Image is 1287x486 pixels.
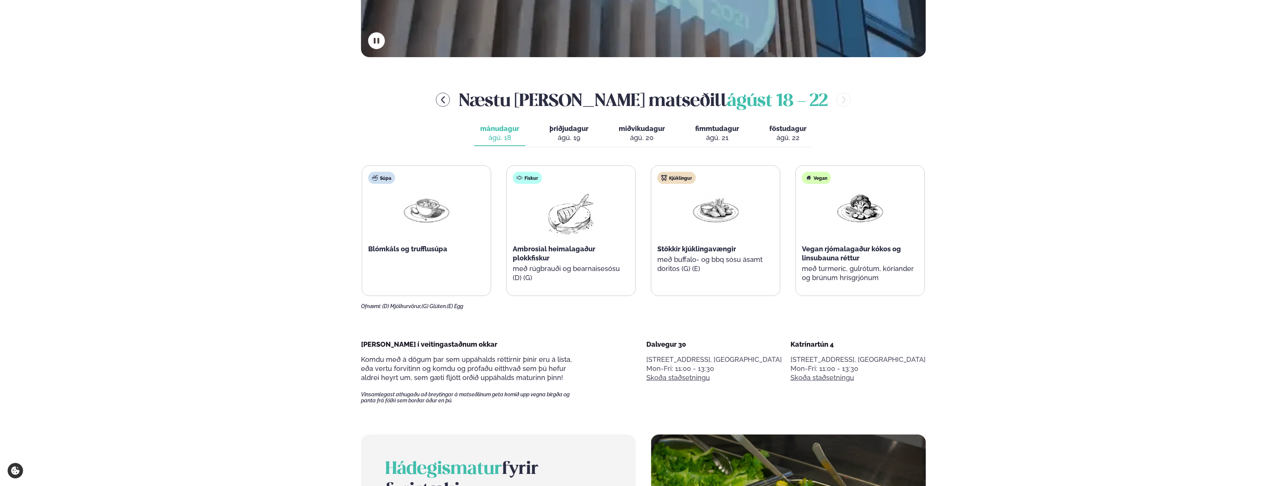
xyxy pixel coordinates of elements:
img: Soup.png [402,190,451,225]
button: miðvikudagur ágú. 20 [613,121,671,146]
span: (G) Glúten, [422,303,447,309]
div: ágú. 20 [619,133,665,142]
div: Súpa [368,172,395,184]
span: (D) Mjólkurvörur, [382,303,422,309]
span: Komdu með á dögum þar sem uppáhalds réttirnir þínir eru á lista, eða vertu forvitinn og komdu og ... [361,355,572,382]
span: [PERSON_NAME] í veitingastaðnum okkar [361,340,497,348]
span: Stökkir kjúklingavængir [657,245,736,253]
img: Chicken-wings-legs.png [691,190,740,225]
div: Fiskur [513,172,542,184]
img: chicken.svg [661,175,667,181]
p: [STREET_ADDRESS], [GEOGRAPHIC_DATA] [646,355,782,364]
span: miðvikudagur [619,125,665,132]
img: Vegan.svg [806,175,812,181]
span: Blómkáls og trufflusúpa [368,245,447,253]
p: með rúgbrauði og bearnaisesósu (D) (G) [513,264,629,282]
a: Skoða staðsetningu [646,373,710,382]
div: Mon-Fri: 11:00 - 13:30 [791,364,926,373]
img: soup.svg [372,175,378,181]
div: ágú. 21 [695,133,739,142]
span: ágúst 18 - 22 [727,93,828,110]
div: Katrínartún 4 [791,340,926,349]
span: þriðjudagur [549,125,588,132]
img: fish.png [547,190,595,238]
div: Kjúklingur [657,172,696,184]
span: fimmtudagur [695,125,739,132]
span: mánudagur [480,125,519,132]
span: Ofnæmi: [361,303,381,309]
div: ágú. 19 [549,133,588,142]
p: með buffalo- og bbq sósu ásamt doritos (G) (E) [657,255,774,273]
button: menu-btn-left [436,93,450,107]
div: ágú. 18 [480,133,519,142]
span: (E) Egg [447,303,463,309]
span: Ambrosial heimalagaður plokkfiskur [513,245,595,262]
a: Cookie settings [8,463,23,478]
button: mánudagur ágú. 18 [474,121,525,146]
p: [STREET_ADDRESS], [GEOGRAPHIC_DATA] [791,355,926,364]
span: Vegan rjómalagaður kókos og linsubauna réttur [802,245,901,262]
div: Vegan [802,172,831,184]
div: Dalvegur 30 [646,340,782,349]
span: Vinsamlegast athugaðu að breytingar á matseðlinum geta komið upp vegna birgða og panta frá fólki ... [361,391,583,403]
h2: Næstu [PERSON_NAME] matseðill [459,87,828,112]
span: föstudagur [769,125,806,132]
div: Mon-Fri: 11:00 - 13:30 [646,364,782,373]
p: með turmeric, gulrótum, kóríander og brúnum hrísgrjónum [802,264,918,282]
button: fimmtudagur ágú. 21 [689,121,745,146]
button: menu-btn-right [837,93,851,107]
a: Skoða staðsetningu [791,373,854,382]
button: þriðjudagur ágú. 19 [543,121,594,146]
img: Vegan.png [836,190,884,225]
button: föstudagur ágú. 22 [763,121,812,146]
img: fish.svg [517,175,523,181]
span: Hádegismatur [385,461,502,478]
div: ágú. 22 [769,133,806,142]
